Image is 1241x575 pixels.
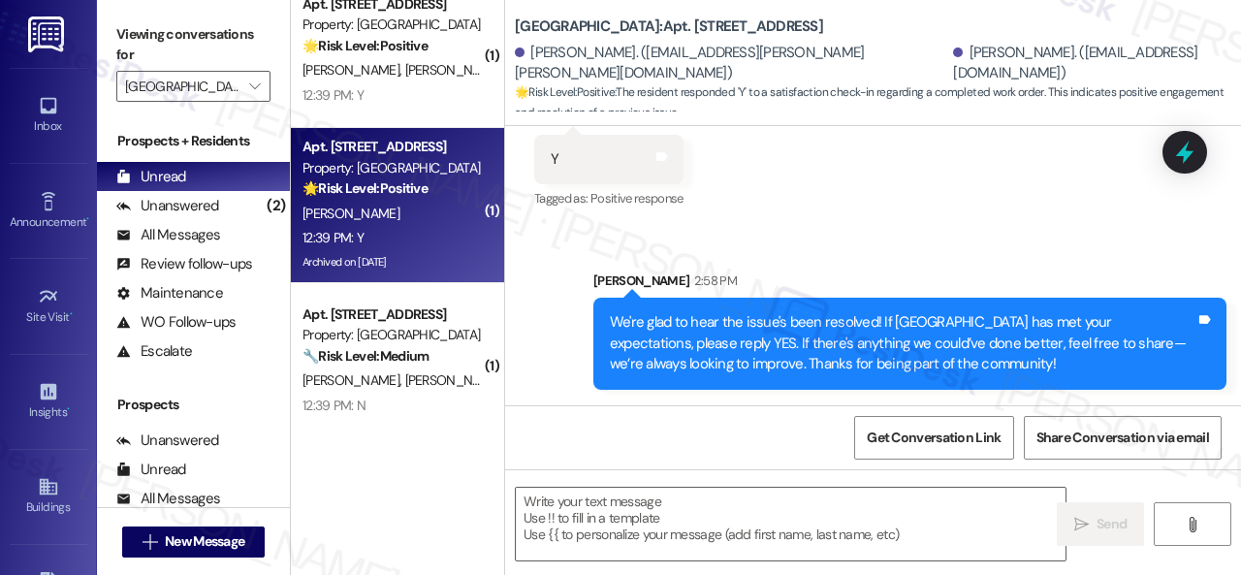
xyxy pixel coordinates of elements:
i:  [1074,517,1089,532]
div: Review follow-ups [116,254,252,274]
div: Unread [116,167,186,187]
i:  [249,79,260,94]
span: [PERSON_NAME] [302,205,399,222]
div: Property: [GEOGRAPHIC_DATA] [302,325,482,345]
div: Prospects [97,395,290,415]
strong: 🌟 Risk Level: Positive [515,84,615,100]
a: Insights • [10,375,87,428]
div: 12:39 PM: Y [302,86,364,104]
i:  [1185,517,1199,532]
div: We're glad to hear the issue's been resolved! If [GEOGRAPHIC_DATA] has met your expectations, ple... [610,312,1195,374]
span: Positive response [590,190,684,207]
strong: 🌟 Risk Level: Positive [302,179,428,197]
div: Unanswered [116,431,219,451]
span: [PERSON_NAME] [302,61,405,79]
div: Unanswered [116,196,219,216]
div: Apt. [STREET_ADDRESS] [302,304,482,325]
div: Y [551,149,558,170]
div: (2) [262,191,290,221]
button: Send [1057,502,1144,546]
div: WO Follow-ups [116,312,236,333]
a: Site Visit • [10,280,87,333]
span: New Message [165,531,244,552]
span: Send [1097,514,1127,534]
div: [PERSON_NAME]. ([EMAIL_ADDRESS][PERSON_NAME][PERSON_NAME][DOMAIN_NAME]) [515,43,948,84]
div: Property: [GEOGRAPHIC_DATA] [302,158,482,178]
div: All Messages [116,225,220,245]
i:  [143,534,157,550]
div: 2:58 PM [689,271,736,291]
a: Buildings [10,470,87,523]
b: [GEOGRAPHIC_DATA]: Apt. [STREET_ADDRESS] [515,16,823,37]
a: Inbox [10,89,87,142]
div: All Messages [116,489,220,509]
div: Unread [116,460,186,480]
span: [PERSON_NAME] [405,371,502,389]
div: 12:39 PM: N [302,397,366,414]
button: Get Conversation Link [854,416,1013,460]
button: New Message [122,527,266,558]
div: Tagged as: [534,184,684,212]
span: [PERSON_NAME] [405,61,502,79]
span: • [67,402,70,416]
div: Apt. [STREET_ADDRESS] [302,137,482,157]
span: • [70,307,73,321]
button: Share Conversation via email [1024,416,1222,460]
div: [PERSON_NAME] [593,271,1226,298]
span: Share Conversation via email [1036,428,1209,448]
div: 12:39 PM: Y [302,229,364,246]
span: Get Conversation Link [867,428,1001,448]
label: Viewing conversations for [116,19,270,71]
div: Escalate [116,341,192,362]
div: Archived on [DATE] [301,250,484,274]
div: Property: [GEOGRAPHIC_DATA] [302,15,482,35]
strong: 🌟 Risk Level: Positive [302,37,428,54]
span: • [86,212,89,226]
input: All communities [125,71,239,102]
div: Maintenance [116,283,223,303]
strong: 🔧 Risk Level: Medium [302,347,429,365]
img: ResiDesk Logo [28,16,68,52]
span: : The resident responded 'Y' to a satisfaction check-in regarding a completed work order. This in... [515,82,1241,124]
span: [PERSON_NAME] [302,371,405,389]
div: [PERSON_NAME]. ([EMAIL_ADDRESS][DOMAIN_NAME]) [953,43,1226,84]
div: Prospects + Residents [97,131,290,151]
